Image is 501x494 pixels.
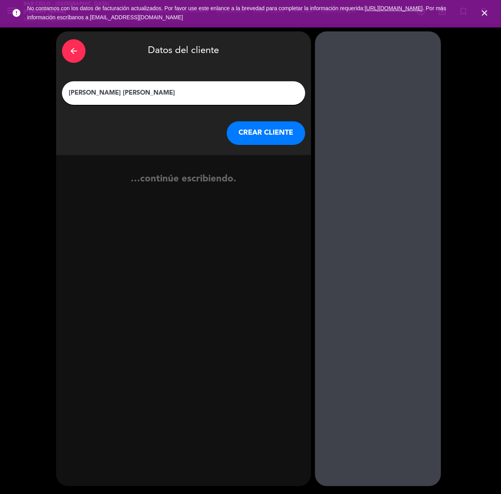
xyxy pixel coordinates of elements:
[69,46,78,56] i: arrow_back
[12,8,21,18] i: error
[27,5,446,20] span: No contamos con los datos de facturación actualizados. Por favor use este enlance a la brevedad p...
[365,5,423,11] a: [URL][DOMAIN_NAME]
[227,121,305,145] button: CREAR CLIENTE
[56,172,311,201] div: …continúe escribiendo.
[62,37,305,65] div: Datos del cliente
[27,5,446,20] a: . Por más información escríbanos a [EMAIL_ADDRESS][DOMAIN_NAME]
[68,88,299,99] input: Escriba nombre, correo electrónico o número de teléfono...
[480,8,489,18] i: close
